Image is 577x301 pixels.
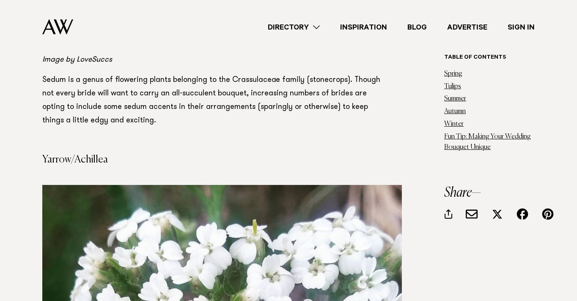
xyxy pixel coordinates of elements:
[444,83,461,90] a: Tulips
[42,56,92,64] em: Image by Love
[497,22,545,33] a: Sign In
[444,187,554,200] h3: Share
[444,133,531,151] a: Fun Tip: Making Your Wedding Bouquet Unique
[330,22,397,33] a: Inspiration
[437,22,497,33] a: Advertise
[42,19,73,35] img: Auckland Weddings Logo
[42,155,389,165] h4: Yarrow/Achillea
[92,56,112,64] em: Succs
[444,71,462,77] a: Spring
[258,22,330,33] a: Directory
[42,73,389,127] p: Sedum is a genus of flowering plants belonging to the Crassulaceae family (stonecrops). Though no...
[444,54,554,62] h6: Table of contents
[444,96,466,103] a: Summer
[444,121,464,127] a: Winter
[444,108,466,115] a: Autumn
[397,22,437,33] a: Blog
